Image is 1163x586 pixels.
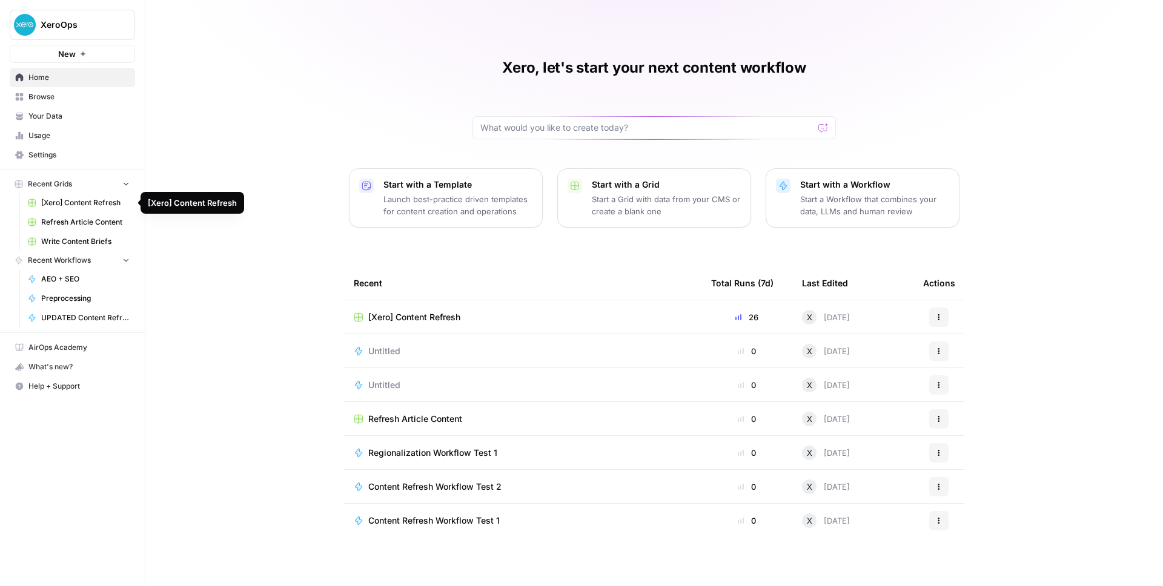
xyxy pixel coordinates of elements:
span: XeroOps [41,19,114,31]
span: X [807,447,812,459]
button: Recent Grids [10,175,135,193]
span: Help + Support [28,381,130,392]
span: Recent Workflows [28,255,91,266]
span: Settings [28,150,130,160]
span: Preprocessing [41,293,130,304]
button: Start with a GridStart a Grid with data from your CMS or create a blank one [557,168,751,228]
span: X [807,481,812,493]
span: Refresh Article Content [368,413,462,425]
div: [DATE] [802,513,850,528]
button: Start with a WorkflowStart a Workflow that combines your data, LLMs and human review [766,168,959,228]
span: UPDATED Content Refresh Workflow [41,312,130,323]
div: [DATE] [802,344,850,358]
a: Refresh Article Content [22,212,135,232]
div: [DATE] [802,446,850,460]
span: New [58,48,76,60]
button: New [10,45,135,63]
a: Home [10,68,135,87]
span: Usage [28,130,130,141]
div: Total Runs (7d) [711,266,774,300]
span: Your Data [28,111,130,122]
a: UPDATED Content Refresh Workflow [22,308,135,328]
div: Last Edited [802,266,848,300]
a: AirOps Academy [10,338,135,357]
span: Content Refresh Workflow Test 1 [368,515,500,527]
div: Refresh Article Content [151,217,234,228]
a: Browse [10,87,135,107]
a: Preprocessing [22,289,135,308]
span: AirOps Academy [28,342,130,353]
a: Untitled [354,345,692,357]
p: Launch best-practice driven templates for content creation and operations [383,193,532,217]
a: Settings [10,145,135,165]
p: Start a Workflow that combines your data, LLMs and human review [800,193,949,217]
a: Content Refresh Workflow Test 1 [354,515,692,527]
div: 0 [711,481,783,493]
a: [Xero] Content Refresh [354,311,692,323]
div: Recent [354,266,692,300]
a: Usage [10,126,135,145]
p: Start with a Workflow [800,179,949,191]
input: What would you like to create today? [480,122,813,134]
p: Start with a Template [383,179,532,191]
button: Recent Workflows [10,251,135,269]
span: Browse [28,91,130,102]
span: Content Refresh Workflow Test 2 [368,481,502,493]
span: Recent Grids [28,179,72,189]
span: [Xero] Content Refresh [41,197,130,208]
span: AEO + SEO [41,274,130,285]
a: Untitled [354,379,692,391]
p: Start with a Grid [592,179,741,191]
a: Regionalization Workflow Test 1 [354,447,692,459]
div: 0 [711,515,783,527]
span: Untitled [368,345,400,357]
span: Write Content Briefs [41,236,130,247]
div: What's new? [10,358,134,376]
span: Home [28,72,130,83]
span: Regionalization Workflow Test 1 [368,447,497,459]
div: [DATE] [802,412,850,426]
span: X [807,311,812,323]
a: Write Content Briefs [22,232,135,251]
span: X [807,345,812,357]
a: [Xero] Content Refresh [22,193,135,212]
button: Start with a TemplateLaunch best-practice driven templates for content creation and operations [349,168,543,228]
p: Start a Grid with data from your CMS or create a blank one [592,193,741,217]
h1: Xero, let's start your next content workflow [502,58,806,77]
div: Actions [923,266,955,300]
button: What's new? [10,357,135,377]
div: 0 [711,413,783,425]
div: [DATE] [802,378,850,392]
div: 26 [711,311,783,323]
img: XeroOps Logo [14,14,36,36]
span: X [807,379,812,391]
span: X [807,515,812,527]
span: X [807,413,812,425]
a: Content Refresh Workflow Test 2 [354,481,692,493]
a: Refresh Article Content [354,413,692,425]
div: [DATE] [802,479,850,494]
span: Untitled [368,379,400,391]
a: AEO + SEO [22,269,135,289]
span: Refresh Article Content [41,217,130,228]
div: 0 [711,447,783,459]
div: 0 [711,345,783,357]
a: Your Data [10,107,135,126]
span: [Xero] Content Refresh [368,311,460,323]
button: Help + Support [10,377,135,396]
div: 0 [711,379,783,391]
button: Workspace: XeroOps [10,10,135,40]
div: [DATE] [802,310,850,324]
